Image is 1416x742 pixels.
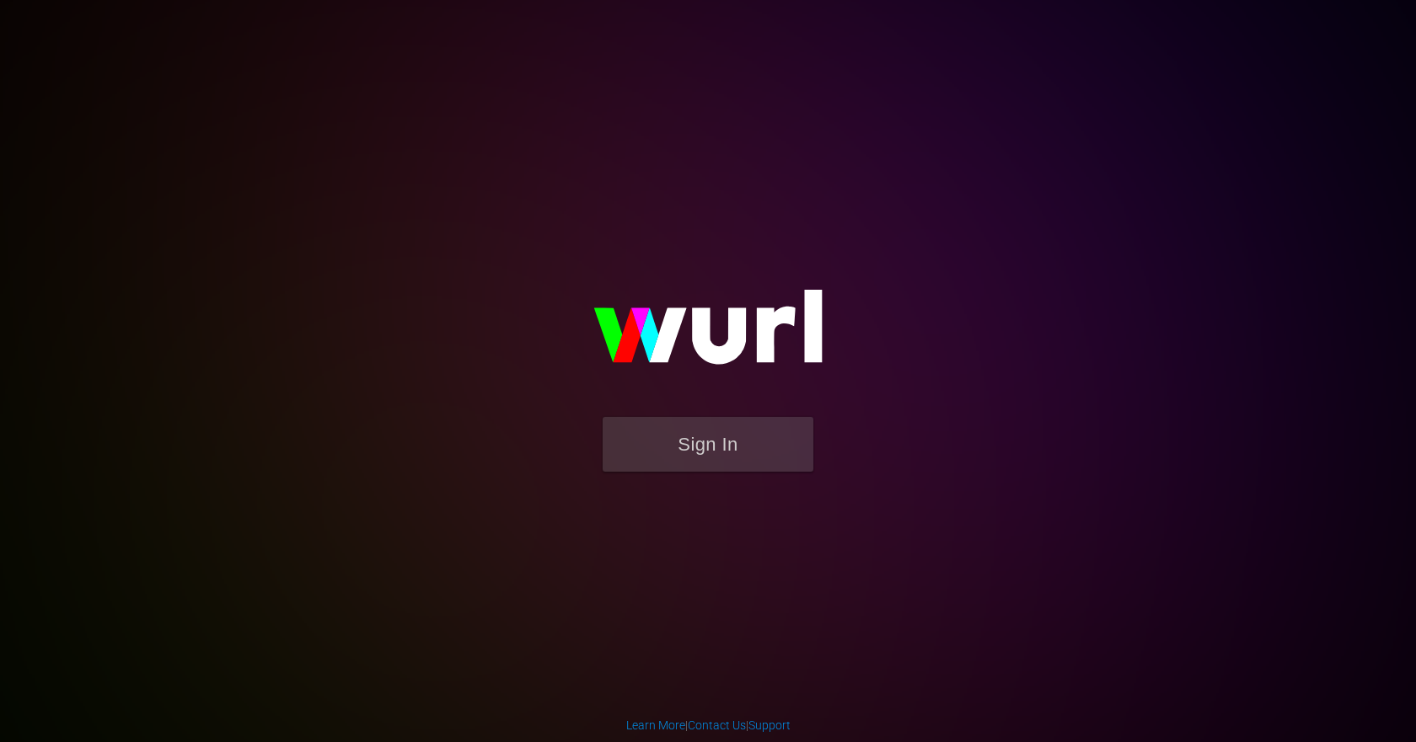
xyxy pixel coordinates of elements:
a: Learn More [626,718,685,732]
a: Contact Us [688,718,746,732]
a: Support [748,718,791,732]
img: wurl-logo-on-black-223613ac3d8ba8fe6dc639794a292ebdb59501304c7dfd60c99c58986ef67473.svg [539,254,877,417]
div: | | [626,717,791,734]
button: Sign In [603,417,813,472]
